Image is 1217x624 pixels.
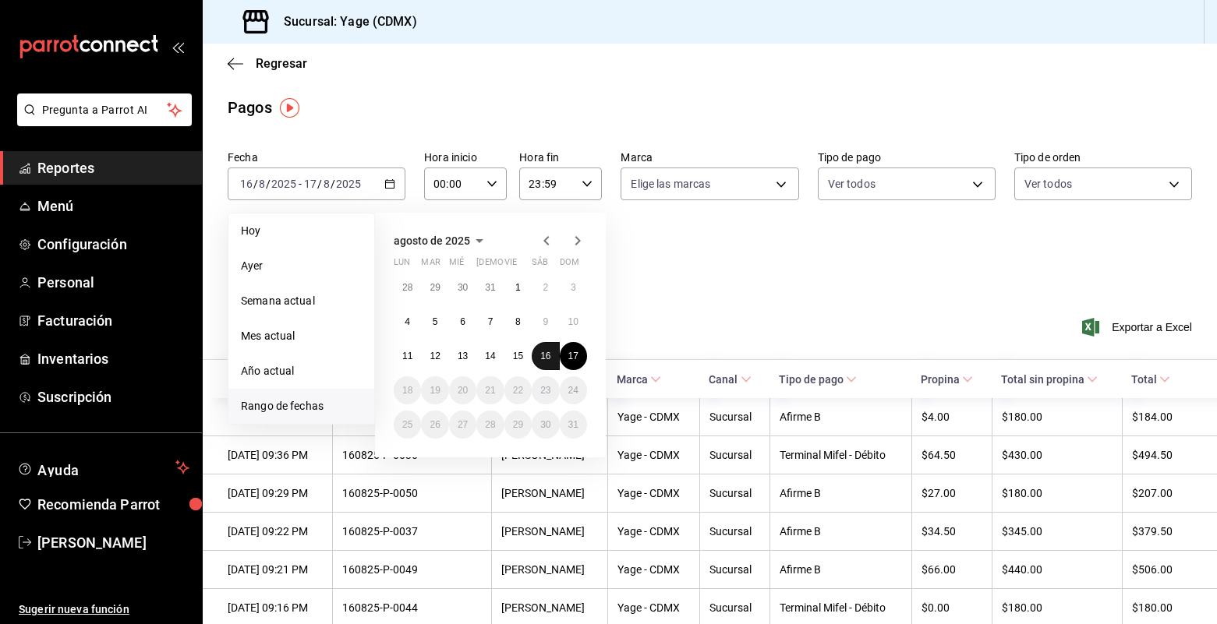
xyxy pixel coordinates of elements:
[1002,449,1113,461] div: $430.00
[228,56,307,71] button: Regresar
[228,601,323,614] div: [DATE] 09:16 PM
[449,308,476,336] button: 6 de agosto de 2025
[37,310,189,331] span: Facturación
[617,449,691,461] div: Yage - CDMX
[922,487,982,499] div: $27.00
[17,93,192,126] button: Pregunta a Parrot AI
[241,223,362,239] span: Hoy
[421,411,448,439] button: 26 de agosto de 2025
[560,273,587,301] button: 3 de agosto de 2025
[394,376,421,404] button: 18 de agosto de 2025
[458,419,468,430] abbr: 27 de agosto de 2025
[424,152,507,163] label: Hora inicio
[515,316,521,327] abbr: 8 de agosto de 2025
[402,351,412,361] abbr: 11 de agosto de 2025
[709,487,759,499] div: Sucursal
[449,342,476,370] button: 13 de agosto de 2025
[228,563,323,576] div: [DATE] 09:21 PM
[172,41,184,53] button: open_drawer_menu
[342,563,482,576] div: 160825-P-0049
[271,178,297,190] input: ----
[394,231,489,250] button: agosto de 2025
[709,373,751,386] span: Canal
[402,282,412,293] abbr: 28 de julio de 2025
[1131,373,1170,386] span: Total
[922,411,982,423] div: $4.00
[228,487,323,499] div: [DATE] 09:29 PM
[571,282,576,293] abbr: 3 de agosto de 2025
[394,273,421,301] button: 28 de julio de 2025
[1085,318,1192,337] button: Exportar a Excel
[780,449,902,461] div: Terminal Mifel - Débito
[228,96,272,119] div: Pagos
[1002,487,1113,499] div: $180.00
[617,411,691,423] div: Yage - CDMX
[501,563,598,576] div: [PERSON_NAME]
[37,196,189,217] span: Menú
[476,342,504,370] button: 14 de agosto de 2025
[922,563,982,576] div: $66.00
[709,563,759,576] div: Sucursal
[501,487,598,499] div: [PERSON_NAME]
[1132,563,1192,576] div: $506.00
[37,494,189,515] span: Recomienda Parrot
[568,419,578,430] abbr: 31 de agosto de 2025
[568,351,578,361] abbr: 17 de agosto de 2025
[560,342,587,370] button: 17 de agosto de 2025
[485,282,495,293] abbr: 31 de julio de 2025
[317,178,322,190] span: /
[37,386,189,407] span: Suscripción
[504,376,532,404] button: 22 de agosto de 2025
[780,411,902,423] div: Afirme B
[271,12,417,31] h3: Sucursal: Yage (CDMX)
[342,525,482,538] div: 160825-P-0037
[540,385,550,396] abbr: 23 de agosto de 2025
[922,525,982,538] div: $34.50
[515,282,521,293] abbr: 1 de agosto de 2025
[1002,411,1113,423] div: $180.00
[449,273,476,301] button: 30 de julio de 2025
[780,525,902,538] div: Afirme B
[37,234,189,255] span: Configuración
[922,449,982,461] div: $64.50
[458,351,468,361] abbr: 13 de agosto de 2025
[331,178,335,190] span: /
[241,258,362,274] span: Ayer
[568,316,578,327] abbr: 10 de agosto de 2025
[405,316,410,327] abbr: 4 de agosto de 2025
[37,532,189,553] span: [PERSON_NAME]
[266,178,271,190] span: /
[818,152,996,163] label: Tipo de pago
[504,342,532,370] button: 15 de agosto de 2025
[780,563,902,576] div: Afirme B
[485,385,495,396] abbr: 21 de agosto de 2025
[780,601,902,614] div: Terminal Mifel - Débito
[430,351,440,361] abbr: 12 de agosto de 2025
[1001,373,1098,386] span: Total sin propina
[513,419,523,430] abbr: 29 de agosto de 2025
[449,411,476,439] button: 27 de agosto de 2025
[228,449,323,461] div: [DATE] 09:36 PM
[532,376,559,404] button: 23 de agosto de 2025
[501,601,598,614] div: [PERSON_NAME]
[617,487,691,499] div: Yage - CDMX
[394,308,421,336] button: 4 de agosto de 2025
[421,342,448,370] button: 12 de agosto de 2025
[342,487,482,499] div: 160825-P-0050
[394,257,410,273] abbr: lunes
[37,458,169,477] span: Ayuda
[476,411,504,439] button: 28 de agosto de 2025
[476,273,504,301] button: 31 de julio de 2025
[402,419,412,430] abbr: 25 de agosto de 2025
[430,282,440,293] abbr: 29 de julio de 2025
[709,525,759,538] div: Sucursal
[485,351,495,361] abbr: 14 de agosto de 2025
[1132,525,1192,538] div: $379.50
[42,102,168,118] span: Pregunta a Parrot AI
[458,282,468,293] abbr: 30 de julio de 2025
[540,351,550,361] abbr: 16 de agosto de 2025
[421,257,440,273] abbr: martes
[241,293,362,309] span: Semana actual
[1014,152,1192,163] label: Tipo de orden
